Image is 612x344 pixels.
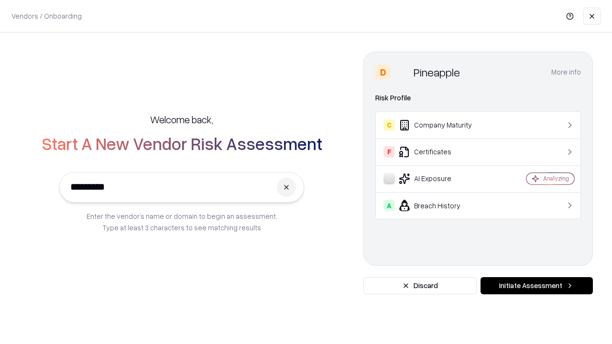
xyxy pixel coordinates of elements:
[11,11,82,21] p: Vendors / Onboarding
[383,173,498,184] div: AI Exposure
[150,113,213,126] h5: Welcome back,
[375,64,391,80] div: D
[383,200,498,211] div: Breach History
[394,64,410,80] img: Pineapple
[383,146,395,158] div: F
[383,119,498,131] div: Company Maturity
[551,64,581,81] button: More info
[87,210,277,233] p: Enter the vendor’s name or domain to begin an assessment. Type at least 3 characters to see match...
[383,119,395,131] div: C
[383,146,498,158] div: Certificates
[383,200,395,211] div: A
[42,134,322,153] h2: Start A New Vendor Risk Assessment
[375,92,581,104] div: Risk Profile
[363,277,477,294] button: Discard
[481,277,593,294] button: Initiate Assessment
[414,64,460,80] div: Pineapple
[543,174,569,183] div: Analyzing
